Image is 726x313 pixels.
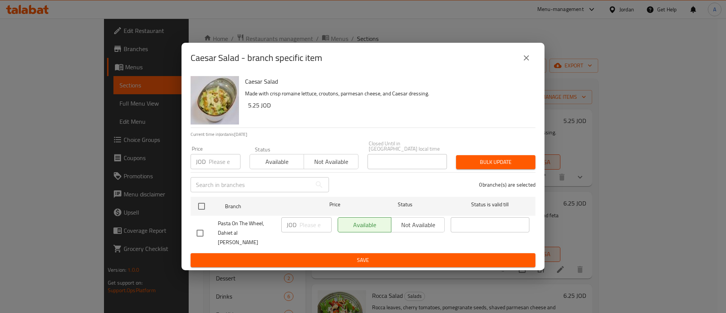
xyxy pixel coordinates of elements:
[451,200,529,209] span: Status is valid till
[218,219,275,247] span: Pasta On The Wheel, Dahiet al [PERSON_NAME]
[307,156,355,167] span: Not available
[209,154,240,169] input: Please enter price
[196,157,206,166] p: JOD
[248,100,529,111] h6: 5.25 JOD
[304,154,358,169] button: Not available
[456,155,535,169] button: Bulk update
[191,52,322,64] h2: Caesar Salad - branch specific item
[366,200,445,209] span: Status
[197,255,529,265] span: Save
[479,181,535,188] p: 0 branche(s) are selected
[191,177,312,192] input: Search in branches
[245,89,529,98] p: Made with crisp romaine lettuce, croutons, parmesan cheese, and Caesar dressing.
[250,154,304,169] button: Available
[191,76,239,125] img: Caesar Salad
[253,156,301,167] span: Available
[191,131,535,138] p: Current time in Jordan is [DATE]
[299,217,332,232] input: Please enter price
[310,200,360,209] span: Price
[517,49,535,67] button: close
[287,220,296,229] p: JOD
[462,157,529,167] span: Bulk update
[225,202,304,211] span: Branch
[191,253,535,267] button: Save
[245,76,529,87] h6: Caesar Salad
